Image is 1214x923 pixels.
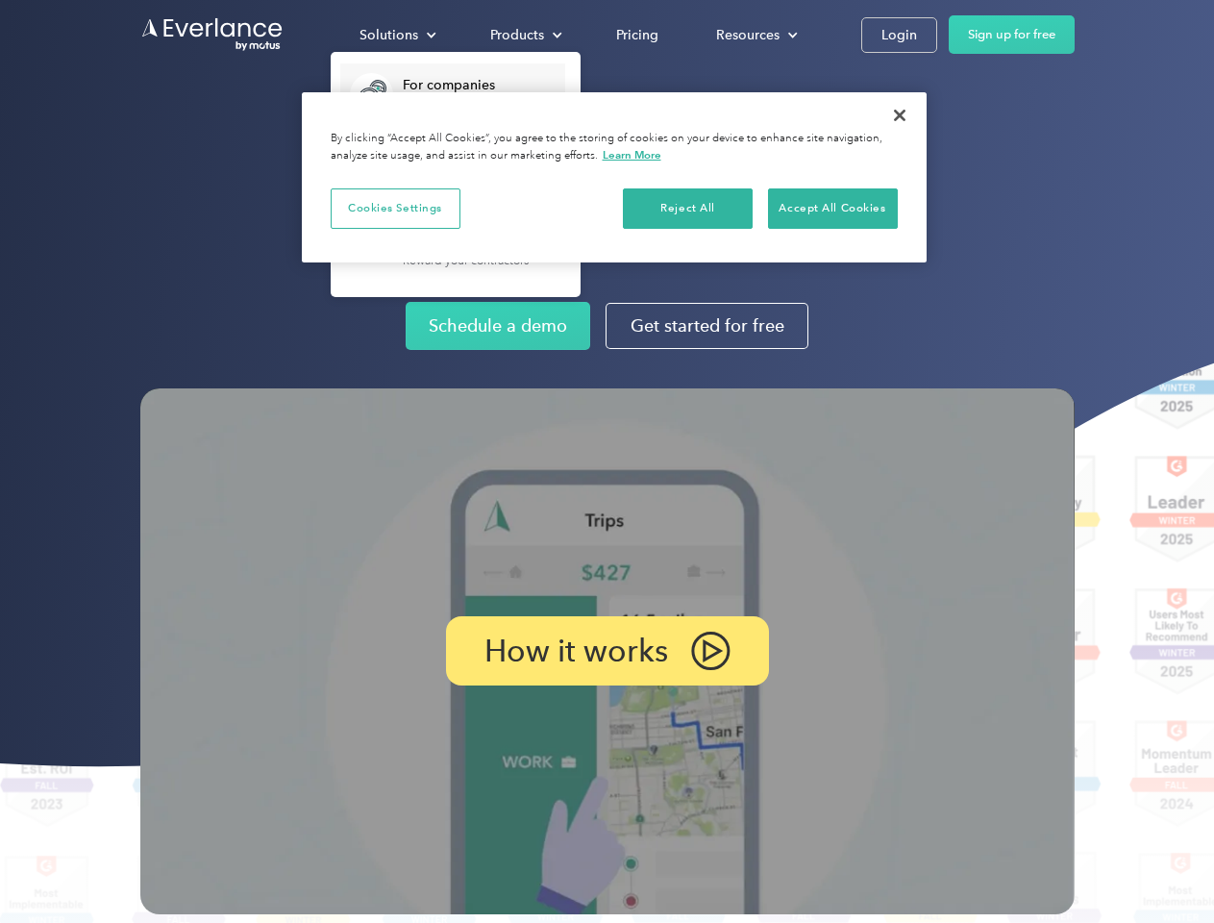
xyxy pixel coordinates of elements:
[302,92,927,262] div: Cookie banner
[471,18,578,52] div: Products
[768,188,898,229] button: Accept All Cookies
[340,63,565,126] a: For companiesEasy vehicle reimbursements
[331,188,460,229] button: Cookies Settings
[302,92,927,262] div: Privacy
[490,23,544,47] div: Products
[406,302,590,350] a: Schedule a demo
[340,18,452,52] div: Solutions
[140,16,285,53] a: Go to homepage
[606,303,808,349] a: Get started for free
[861,17,937,53] a: Login
[331,52,581,297] nav: Solutions
[403,76,556,95] div: For companies
[949,15,1075,54] a: Sign up for free
[616,23,658,47] div: Pricing
[359,23,418,47] div: Solutions
[623,188,753,229] button: Reject All
[716,23,780,47] div: Resources
[603,148,661,162] a: More information about your privacy, opens in a new tab
[597,18,678,52] a: Pricing
[697,18,813,52] div: Resources
[141,114,238,155] input: Submit
[331,131,898,164] div: By clicking “Accept All Cookies”, you agree to the storing of cookies on your device to enhance s...
[879,94,921,137] button: Close
[484,639,668,662] p: How it works
[881,23,917,47] div: Login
